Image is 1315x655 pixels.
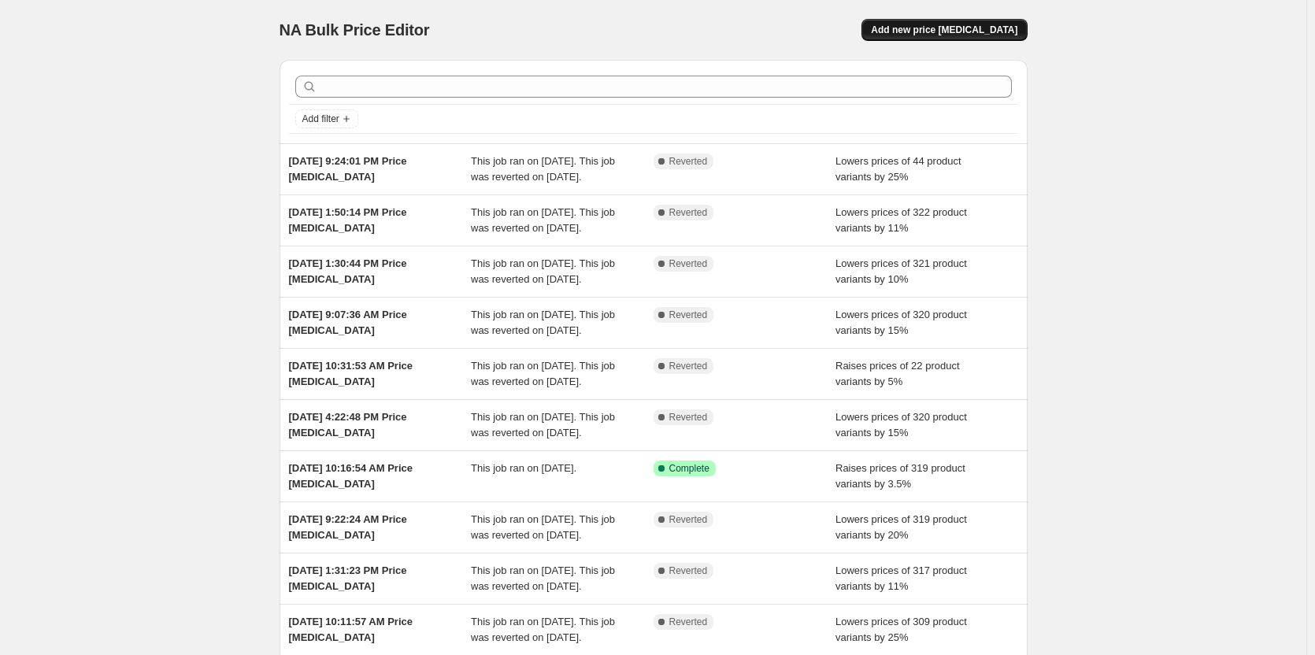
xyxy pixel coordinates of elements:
[835,206,967,234] span: Lowers prices of 322 product variants by 11%
[471,616,615,643] span: This job ran on [DATE]. This job was reverted on [DATE].
[289,411,407,439] span: [DATE] 4:22:48 PM Price [MEDICAL_DATA]
[669,309,708,321] span: Reverted
[302,113,339,125] span: Add filter
[471,309,615,336] span: This job ran on [DATE]. This job was reverted on [DATE].
[471,462,576,474] span: This job ran on [DATE].
[295,109,358,128] button: Add filter
[669,462,709,475] span: Complete
[289,155,407,183] span: [DATE] 9:24:01 PM Price [MEDICAL_DATA]
[835,155,961,183] span: Lowers prices of 44 product variants by 25%
[669,513,708,526] span: Reverted
[871,24,1017,36] span: Add new price [MEDICAL_DATA]
[289,309,407,336] span: [DATE] 9:07:36 AM Price [MEDICAL_DATA]
[835,616,967,643] span: Lowers prices of 309 product variants by 25%
[835,257,967,285] span: Lowers prices of 321 product variants by 10%
[289,616,413,643] span: [DATE] 10:11:57 AM Price [MEDICAL_DATA]
[669,616,708,628] span: Reverted
[289,513,407,541] span: [DATE] 9:22:24 AM Price [MEDICAL_DATA]
[669,564,708,577] span: Reverted
[835,360,960,387] span: Raises prices of 22 product variants by 5%
[835,411,967,439] span: Lowers prices of 320 product variants by 15%
[471,155,615,183] span: This job ran on [DATE]. This job was reverted on [DATE].
[669,155,708,168] span: Reverted
[669,360,708,372] span: Reverted
[471,360,615,387] span: This job ran on [DATE]. This job was reverted on [DATE].
[669,411,708,424] span: Reverted
[835,513,967,541] span: Lowers prices of 319 product variants by 20%
[471,513,615,541] span: This job ran on [DATE]. This job was reverted on [DATE].
[289,360,413,387] span: [DATE] 10:31:53 AM Price [MEDICAL_DATA]
[471,564,615,592] span: This job ran on [DATE]. This job was reverted on [DATE].
[471,206,615,234] span: This job ran on [DATE]. This job was reverted on [DATE].
[289,564,407,592] span: [DATE] 1:31:23 PM Price [MEDICAL_DATA]
[289,206,407,234] span: [DATE] 1:50:14 PM Price [MEDICAL_DATA]
[289,462,413,490] span: [DATE] 10:16:54 AM Price [MEDICAL_DATA]
[669,206,708,219] span: Reverted
[289,257,407,285] span: [DATE] 1:30:44 PM Price [MEDICAL_DATA]
[471,257,615,285] span: This job ran on [DATE]. This job was reverted on [DATE].
[835,309,967,336] span: Lowers prices of 320 product variants by 15%
[280,21,430,39] span: NA Bulk Price Editor
[835,564,967,592] span: Lowers prices of 317 product variants by 11%
[471,411,615,439] span: This job ran on [DATE]. This job was reverted on [DATE].
[861,19,1027,41] button: Add new price [MEDICAL_DATA]
[669,257,708,270] span: Reverted
[835,462,965,490] span: Raises prices of 319 product variants by 3.5%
